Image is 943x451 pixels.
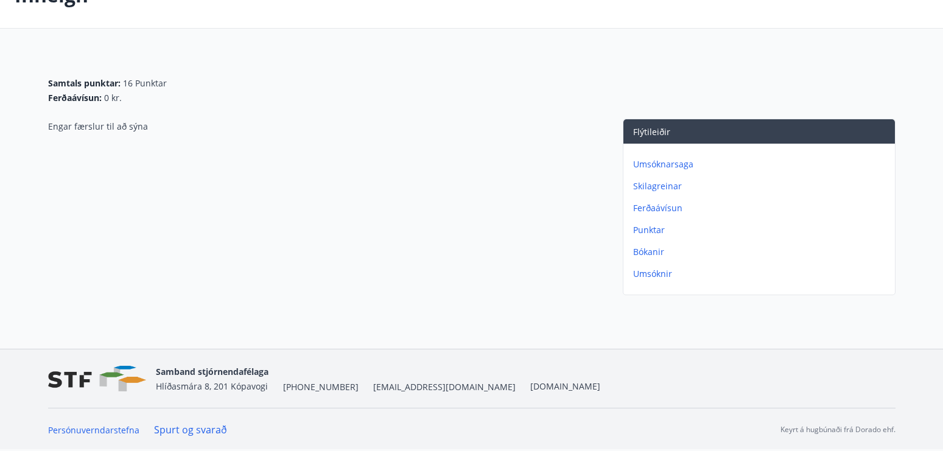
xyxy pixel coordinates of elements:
span: Ferðaávísun : [48,92,102,104]
a: Spurt og svarað [154,423,227,436]
span: Engar færslur til að sýna [48,121,148,132]
span: Samtals punktar : [48,77,121,89]
span: Flýtileiðir [633,126,670,138]
span: 0 kr. [104,92,122,104]
p: Umsóknir [633,268,890,280]
span: 16 Punktar [123,77,167,89]
img: vjCaq2fThgY3EUYqSgpjEiBg6WP39ov69hlhuPVN.png [48,366,146,392]
p: Umsóknarsaga [633,158,890,170]
p: Ferðaávísun [633,202,890,214]
p: Keyrt á hugbúnaði frá Dorado ehf. [780,424,896,435]
span: Samband stjórnendafélaga [156,366,268,377]
span: [PHONE_NUMBER] [283,381,359,393]
p: Skilagreinar [633,180,890,192]
p: Bókanir [633,246,890,258]
a: Persónuverndarstefna [48,424,139,436]
span: Hlíðasmára 8, 201 Kópavogi [156,380,268,392]
span: [EMAIL_ADDRESS][DOMAIN_NAME] [373,381,516,393]
a: [DOMAIN_NAME] [530,380,600,392]
p: Punktar [633,224,890,236]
